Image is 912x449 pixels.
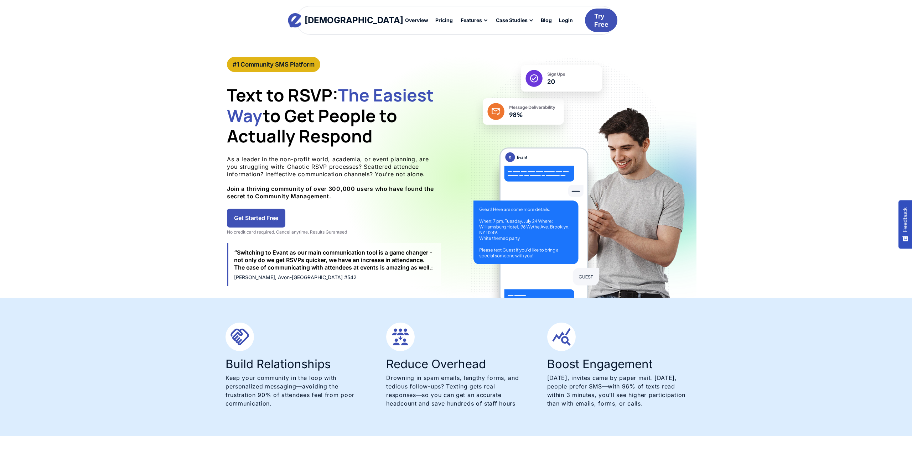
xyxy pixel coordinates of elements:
[461,18,482,23] div: Features
[559,18,573,23] div: Login
[233,61,315,68] div: #1 Community SMS Platform
[401,14,432,26] a: Overview
[227,185,434,200] strong: Join a thriving community of over 300,000 users who have found the secret to Community Management.
[226,358,365,370] h3: Build Relationships
[226,374,365,408] p: Keep your community in the loop with personalized messaging—avoiding the frustration 90% of atten...
[555,14,576,26] a: Login
[305,16,403,25] div: [DEMOGRAPHIC_DATA]
[456,14,492,26] div: Features
[547,374,686,408] p: [DATE], invites came by paper mail. [DATE], people prefer SMS—with 96% of texts read within 3 min...
[234,249,435,271] div: “Switching to Evant as our main communication tool is a game changer - not only do we get RSVPs q...
[405,18,428,23] div: Overview
[227,83,434,127] span: The Easiest Way
[227,57,320,72] a: #1 Community SMS Platform
[496,18,528,23] div: Case Studies
[227,229,441,235] div: No credit card required. Cancel anytime. Results Guranteed
[541,18,552,23] div: Blog
[594,12,608,29] div: Try Free
[547,358,686,370] h3: Boost Engagement
[227,85,441,146] h1: Text to RSVP: to Get People to Actually Respond
[585,9,617,32] a: Try Free
[227,156,441,200] p: As a leader in the non-profit world, academia, or event planning, are you struggling with: Chaoti...
[898,200,912,249] button: Feedback - Show survey
[537,14,555,26] a: Blog
[386,358,525,370] h3: Reduce Overhead
[492,14,537,26] div: Case Studies
[386,374,525,408] p: Drowning in spam emails, lengthy forms, and tedious follow-ups? Texting gets real responses—so yo...
[295,13,397,27] a: home
[435,18,453,23] div: Pricing
[234,274,435,281] div: [PERSON_NAME], Avon-[GEOGRAPHIC_DATA] #542
[902,207,908,232] span: Feedback
[227,209,285,228] a: Get Started Free
[432,14,456,26] a: Pricing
